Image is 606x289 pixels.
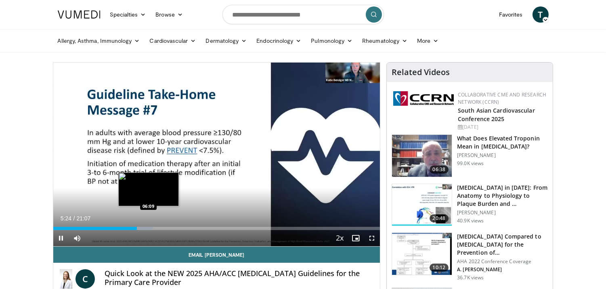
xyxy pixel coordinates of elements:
[75,269,95,289] a: C
[252,33,306,49] a: Endocrinology
[430,214,449,222] span: 20:48
[53,247,380,263] a: Email [PERSON_NAME]
[201,33,252,49] a: Dermatology
[457,274,484,281] p: 36.7K views
[457,209,548,216] p: [PERSON_NAME]
[118,172,179,206] img: image.jpeg
[105,6,151,23] a: Specialties
[458,107,535,123] a: South Asian Cardiovascular Conference 2025
[331,230,348,246] button: Playback Rate
[53,227,380,230] div: Progress Bar
[393,91,454,106] img: a04ee3ba-8487-4636-b0fb-5e8d268f3737.png.150x105_q85_autocrop_double_scale_upscale_version-0.2.png
[145,33,201,49] a: Cardiovascular
[392,134,548,177] a: 06:38 What Does Elevated Troponin Mean in [MEDICAL_DATA]? [PERSON_NAME] 99.0K views
[392,184,452,226] img: 823da73b-7a00-425d-bb7f-45c8b03b10c3.150x105_q85_crop-smart_upscale.jpg
[357,33,412,49] a: Rheumatology
[53,63,380,247] video-js: Video Player
[222,5,384,24] input: Search topics, interventions
[105,269,373,287] h4: Quick Look at the NEW 2025 AHA/ACC [MEDICAL_DATA] Guidelines for the Primary Care Provider
[430,165,449,174] span: 06:38
[392,232,548,281] a: 10:12 [MEDICAL_DATA] Compared to [MEDICAL_DATA] for the Prevention of… AHA 2022 Conference Covera...
[457,134,548,151] h3: What Does Elevated Troponin Mean in [MEDICAL_DATA]?
[69,230,86,246] button: Mute
[392,233,452,275] img: 7c0f9b53-1609-4588-8498-7cac8464d722.150x105_q85_crop-smart_upscale.jpg
[58,10,101,19] img: VuMedi Logo
[430,264,449,272] span: 10:12
[457,258,548,265] p: AHA 2022 Conference Coverage
[392,67,450,77] h4: Related Videos
[412,33,443,49] a: More
[458,124,546,131] div: [DATE]
[73,215,75,222] span: /
[392,135,452,177] img: 98daf78a-1d22-4ebe-927e-10afe95ffd94.150x105_q85_crop-smart_upscale.jpg
[494,6,528,23] a: Favorites
[457,218,484,224] p: 40.9K views
[458,91,546,105] a: Collaborative CME and Research Network (CCRN)
[306,33,357,49] a: Pulmonology
[76,215,90,222] span: 21:07
[392,184,548,226] a: 20:48 [MEDICAL_DATA] in [DATE]: From Anatomy to Physiology to Plaque Burden and … [PERSON_NAME] 4...
[53,230,69,246] button: Pause
[457,184,548,208] h3: [MEDICAL_DATA] in [DATE]: From Anatomy to Physiology to Plaque Burden and …
[60,269,73,289] img: Dr. Catherine P. Benziger
[364,230,380,246] button: Fullscreen
[457,152,548,159] p: [PERSON_NAME]
[61,215,71,222] span: 5:24
[457,232,548,257] h3: [MEDICAL_DATA] Compared to [MEDICAL_DATA] for the Prevention of…
[348,230,364,246] button: Enable picture-in-picture mode
[457,160,484,167] p: 99.0K views
[53,33,145,49] a: Allergy, Asthma, Immunology
[457,266,548,273] p: A. [PERSON_NAME]
[151,6,188,23] a: Browse
[533,6,549,23] a: T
